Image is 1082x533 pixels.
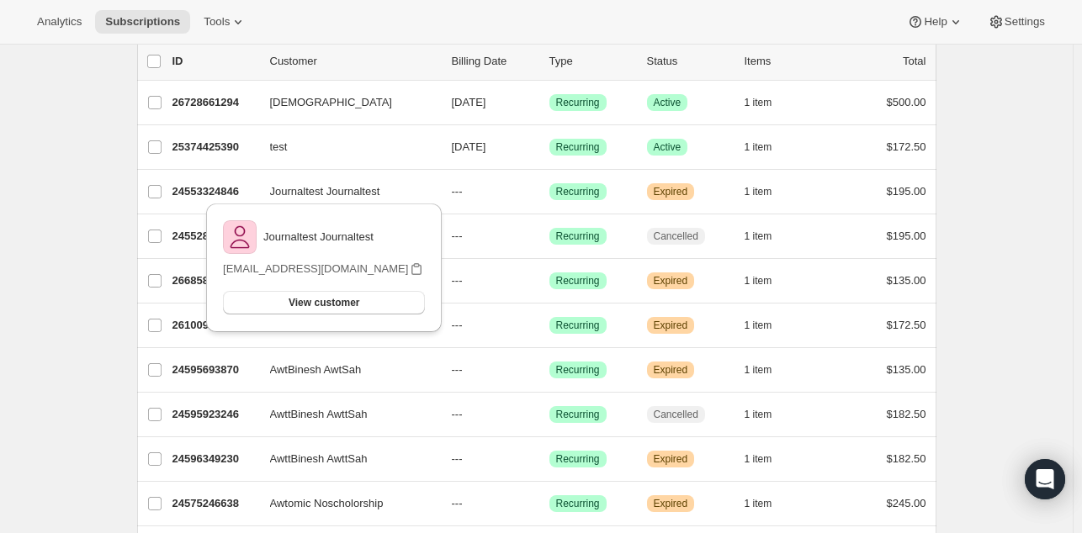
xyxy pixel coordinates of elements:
span: Active [654,96,682,109]
button: 1 item [745,91,791,114]
span: --- [452,230,463,242]
span: AwttBinesh AwttSah [270,451,368,467]
span: Expired [654,319,688,332]
span: [DATE] [452,96,486,108]
span: Recurring [556,452,600,466]
p: Journaltest Journaltest [263,229,374,245]
span: $182.50 [887,408,926,420]
span: 1 item [745,274,772,288]
span: Recurring [556,230,600,243]
button: Tools [194,10,257,34]
p: 24595693870 [172,361,257,378]
div: Type [549,53,634,70]
button: 1 item [745,269,791,293]
div: 24552800558Journaltest Journaltest---SuccessRecurringCancelled1 item$195.00 [172,224,926,248]
span: Awtomic Noscholorship [270,495,384,512]
span: $195.00 [887,185,926,198]
span: Recurring [556,274,600,288]
span: --- [452,185,463,198]
span: $500.00 [887,96,926,108]
span: 1 item [745,363,772,377]
img: variant image [223,220,257,254]
span: View customer [289,296,359,309]
button: Awtomic Noscholorship [260,490,428,517]
span: --- [452,497,463,509]
span: test [270,139,288,156]
button: Journaltest Journaltest [260,178,428,205]
div: Open Intercom Messenger [1025,459,1065,499]
div: 24575246638Awtomic Noscholorship---SuccessRecurringWarningExpired1 item$245.00 [172,492,926,515]
span: Recurring [556,408,600,421]
span: $172.50 [887,140,926,153]
div: 24553324846Journaltest Journaltest---SuccessRecurringWarningExpired1 item$195.00 [172,180,926,203]
span: $245.00 [887,497,926,509]
span: $135.00 [887,274,926,287]
button: AwttBinesh AwttSah [260,401,428,428]
div: 26685800750Awtomic Tester715a---SuccessRecurringWarningExpired1 item$135.00 [172,269,926,293]
span: Journaltest Journaltest [270,183,380,200]
p: 26685800750 [172,272,257,289]
p: 25374425390 [172,139,257,156]
p: Customer [270,53,438,70]
p: 24575246638 [172,495,257,512]
span: --- [452,408,463,420]
button: 1 item [745,447,791,471]
span: $172.50 [887,319,926,331]
span: Recurring [556,363,600,377]
span: [DEMOGRAPHIC_DATA] [270,94,392,111]
p: [EMAIL_ADDRESS][DOMAIN_NAME] [223,261,408,277]
span: Recurring [556,185,600,198]
span: $135.00 [887,363,926,376]
p: 24596349230 [172,451,257,467]
p: Status [647,53,731,70]
span: Active [654,140,682,154]
span: Expired [654,274,688,288]
span: AwtBinesh AwtSah [270,361,362,378]
span: Expired [654,363,688,377]
span: 1 item [745,140,772,154]
span: --- [452,274,463,287]
button: 1 item [745,492,791,515]
span: Expired [654,497,688,510]
span: --- [452,363,463,376]
span: --- [452,319,463,331]
button: test [260,134,428,161]
span: 1 item [745,96,772,109]
span: Analytics [37,15,82,29]
span: Recurring [556,319,600,332]
p: Billing Date [452,53,536,70]
span: Cancelled [654,408,698,421]
p: Total [903,53,926,70]
p: ID [172,53,257,70]
button: 1 item [745,358,791,382]
button: 1 item [745,403,791,426]
span: $182.50 [887,452,926,465]
span: AwttBinesh AwttSah [270,406,368,423]
div: 26728661294[DEMOGRAPHIC_DATA][DATE]SuccessRecurringSuccessActive1 item$500.00 [172,91,926,114]
button: Settings [978,10,1055,34]
button: AwtBinesh AwtSah [260,356,428,383]
p: 24595923246 [172,406,257,423]
div: IDCustomerBilling DateTypeStatusItemsTotal [172,53,926,70]
span: Expired [654,452,688,466]
span: 1 item [745,319,772,332]
span: $195.00 [887,230,926,242]
span: Settings [1005,15,1045,29]
p: 24552800558 [172,228,257,245]
div: 24596349230AwttBinesh AwttSah---SuccessRecurringWarningExpired1 item$182.50 [172,447,926,471]
span: Help [924,15,947,29]
span: 1 item [745,230,772,243]
button: Help [897,10,973,34]
div: 24595923246AwttBinesh AwttSah---SuccessRecurringCancelled1 item$182.50 [172,403,926,426]
button: Analytics [27,10,92,34]
div: Items [745,53,829,70]
span: 1 item [745,497,772,510]
span: 1 item [745,408,772,421]
button: 1 item [745,224,791,248]
span: Recurring [556,497,600,510]
div: 24595693870AwtBinesh AwtSah---SuccessRecurringWarningExpired1 item$135.00 [172,358,926,382]
button: 1 item [745,180,791,203]
button: View customer [223,291,425,314]
span: Expired [654,185,688,198]
span: Cancelled [654,230,698,243]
